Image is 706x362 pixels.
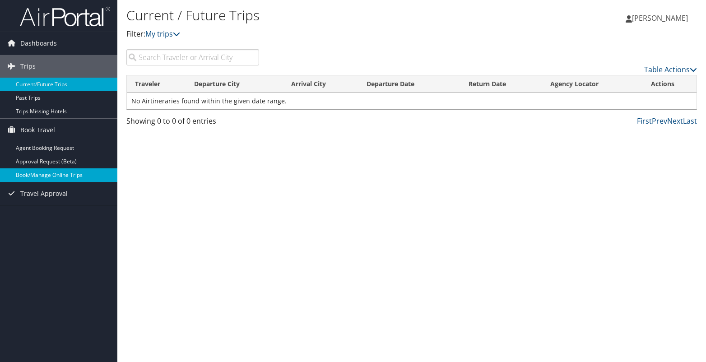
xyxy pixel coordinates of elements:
span: Dashboards [20,32,57,55]
span: [PERSON_NAME] [632,13,688,23]
span: Trips [20,55,36,78]
a: [PERSON_NAME] [626,5,697,32]
p: Filter: [126,28,507,40]
th: Actions [643,75,697,93]
a: First [637,116,652,126]
span: Book Travel [20,119,55,141]
a: Next [667,116,683,126]
th: Return Date: activate to sort column ascending [460,75,543,93]
th: Arrival City: activate to sort column ascending [283,75,359,93]
th: Departure Date: activate to sort column descending [358,75,460,93]
td: No Airtineraries found within the given date range. [127,93,697,109]
div: Showing 0 to 0 of 0 entries [126,116,259,131]
h1: Current / Future Trips [126,6,507,25]
a: Last [683,116,697,126]
span: Travel Approval [20,182,68,205]
img: airportal-logo.png [20,6,110,27]
th: Departure City: activate to sort column ascending [186,75,283,93]
a: Table Actions [644,65,697,74]
th: Traveler: activate to sort column ascending [127,75,186,93]
a: My trips [145,29,180,39]
th: Agency Locator: activate to sort column ascending [542,75,643,93]
input: Search Traveler or Arrival City [126,49,259,65]
a: Prev [652,116,667,126]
